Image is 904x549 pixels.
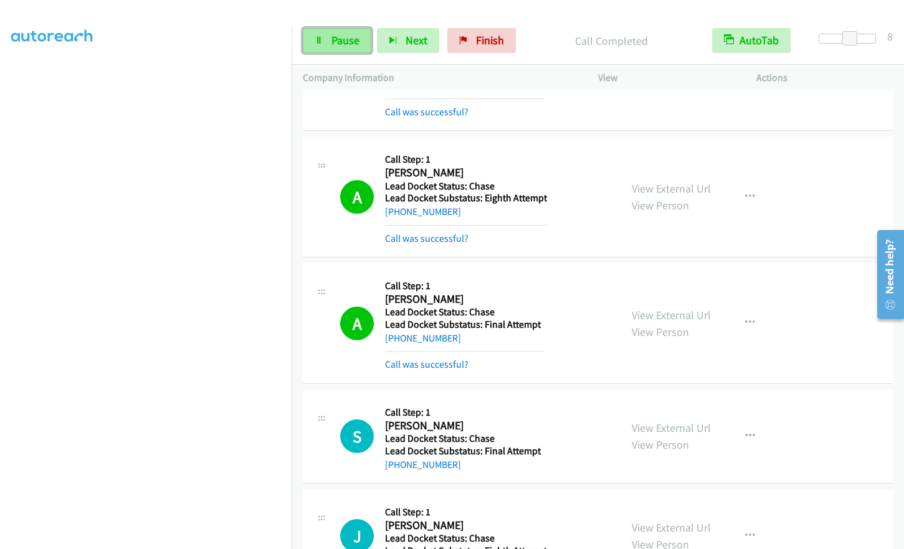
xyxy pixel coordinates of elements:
[385,518,544,533] h2: [PERSON_NAME]
[598,70,735,85] p: View
[340,307,374,340] h1: A
[385,180,547,193] h5: Lead Docket Status: Chase
[632,325,689,339] a: View Person
[406,33,427,47] span: Next
[385,318,544,331] h5: Lead Docket Substatus: Final Attempt
[632,181,711,196] a: View External Url
[712,28,791,53] button: AutoTab
[632,437,689,452] a: View Person
[385,406,544,419] h5: Call Step: 1
[385,419,544,433] h2: [PERSON_NAME]
[868,225,904,324] iframe: Resource Center
[340,419,374,453] div: The call is yet to be attempted
[476,33,504,47] span: Finish
[385,432,544,445] h5: Lead Docket Status: Chase
[385,532,547,545] h5: Lead Docket Status: Chase
[632,198,689,212] a: View Person
[385,232,469,244] a: Call was successful?
[303,70,576,85] p: Company Information
[385,445,544,457] h5: Lead Docket Substatus: Final Attempt
[632,421,711,435] a: View External Url
[385,106,469,118] a: Call was successful?
[385,332,461,344] a: [PHONE_NUMBER]
[377,28,439,53] button: Next
[385,206,461,217] a: [PHONE_NUMBER]
[331,33,359,47] span: Pause
[385,153,547,166] h5: Call Step: 1
[385,506,547,518] h5: Call Step: 1
[385,459,461,470] a: [PHONE_NUMBER]
[385,292,544,307] h2: [PERSON_NAME]
[632,520,711,535] a: View External Url
[385,192,547,204] h5: Lead Docket Substatus: Eighth Attempt
[303,28,371,53] a: Pause
[385,166,544,180] h2: [PERSON_NAME]
[340,180,374,214] h1: A
[385,358,469,370] a: Call was successful?
[385,280,544,292] h5: Call Step: 1
[385,306,544,318] h5: Lead Docket Status: Chase
[447,28,516,53] a: Finish
[340,419,374,453] h1: S
[533,32,690,49] p: Call Completed
[756,70,893,85] p: Actions
[632,308,711,322] a: View External Url
[887,28,893,45] div: 8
